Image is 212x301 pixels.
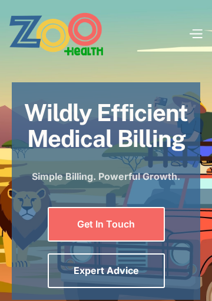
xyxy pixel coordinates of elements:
[188,26,203,41] div: menu
[12,100,200,152] h1: Wildly Efficient Medical Billing
[32,170,180,182] strong: Simple Billing. Powerful Growth.
[9,12,104,56] a: home
[48,207,165,242] a: Get In Touch
[48,253,165,288] a: Expert Advice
